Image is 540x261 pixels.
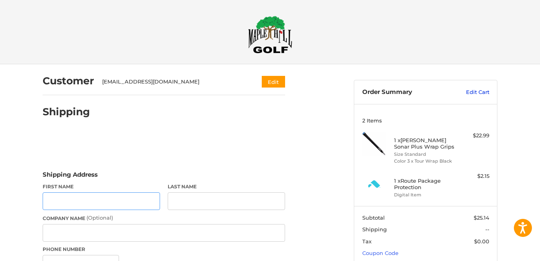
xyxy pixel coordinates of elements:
[458,132,489,140] div: $22.99
[168,183,285,190] label: Last Name
[394,192,456,198] li: Digital Item
[43,183,160,190] label: First Name
[362,214,385,221] span: Subtotal
[362,250,398,256] a: Coupon Code
[248,16,292,53] img: Maple Hill Golf
[449,88,489,96] a: Edit Cart
[394,151,456,158] li: Size Standard
[474,238,489,245] span: $0.00
[394,177,456,191] h4: 1 x Route Package Protection
[86,214,113,221] small: (Optional)
[458,172,489,180] div: $2.15
[362,117,489,124] h3: 2 Items
[362,238,372,245] span: Tax
[43,75,94,87] h2: Customer
[43,246,285,253] label: Phone Number
[43,214,285,222] label: Company Name
[43,170,98,183] legend: Shipping Address
[394,158,456,165] li: Color 3 x Tour Wrap Black
[262,76,285,88] button: Edit
[362,226,387,232] span: Shipping
[485,226,489,232] span: --
[43,106,90,118] h2: Shipping
[102,78,246,86] div: [EMAIL_ADDRESS][DOMAIN_NAME]
[362,88,449,96] h3: Order Summary
[474,214,489,221] span: $25.14
[394,137,456,150] h4: 1 x [PERSON_NAME] Sonar Plus Wrap Grips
